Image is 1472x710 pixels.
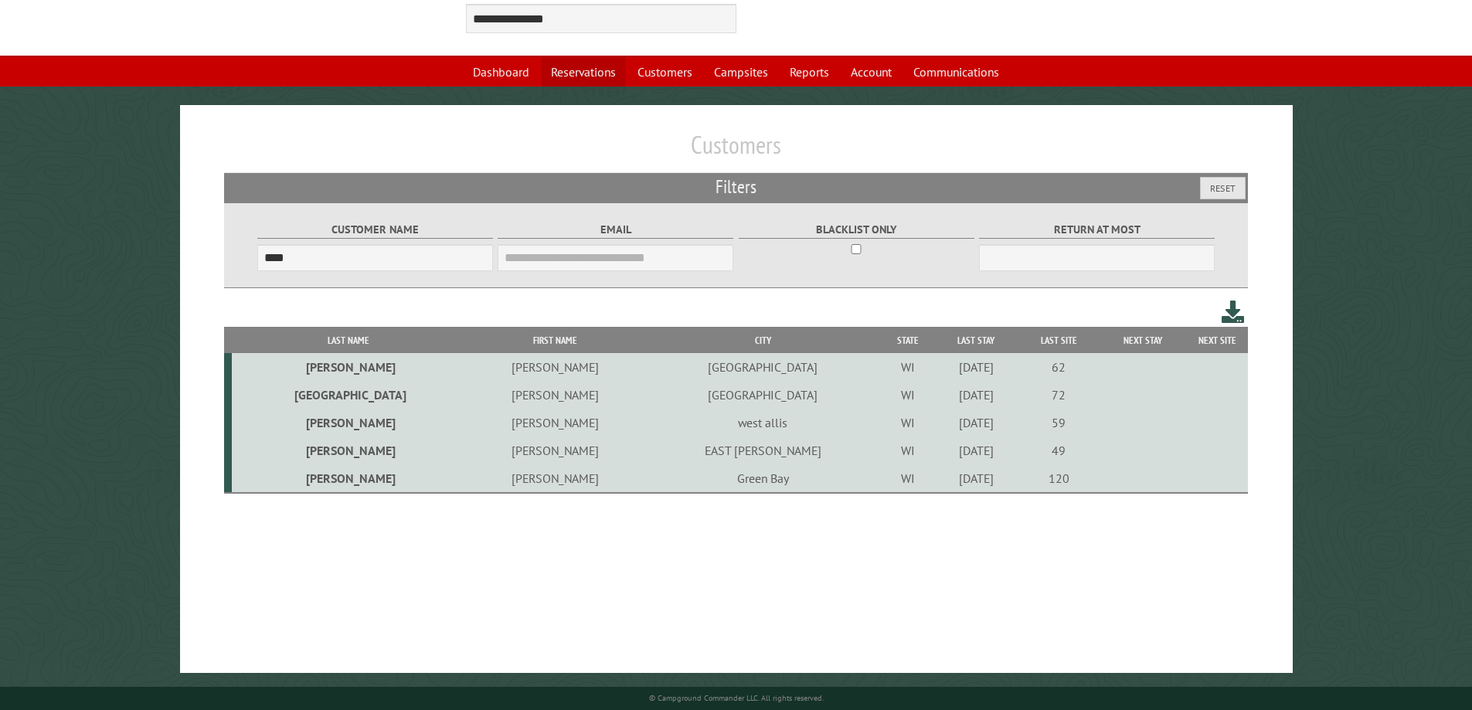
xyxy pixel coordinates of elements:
div: [DATE] [937,359,1015,375]
td: WI [881,353,934,381]
a: Campsites [705,57,777,87]
td: WI [881,381,934,409]
td: 49 [1018,437,1100,464]
td: [PERSON_NAME] [466,381,645,409]
th: Last Site [1018,327,1100,354]
td: west allis [645,409,882,437]
div: [DATE] [937,471,1015,486]
th: Last Name [232,327,466,354]
button: Reset [1200,177,1246,199]
label: Blacklist only [739,221,974,239]
th: City [645,327,882,354]
td: [PERSON_NAME] [232,409,466,437]
td: [PERSON_NAME] [466,353,645,381]
td: [PERSON_NAME] [232,437,466,464]
td: [GEOGRAPHIC_DATA] [232,381,466,409]
td: [PERSON_NAME] [466,464,645,493]
a: Communications [904,57,1008,87]
th: Next Site [1186,327,1248,354]
td: 72 [1018,381,1100,409]
th: First Name [466,327,645,354]
td: WI [881,409,934,437]
label: Customer Name [257,221,493,239]
small: © Campground Commander LLC. All rights reserved. [649,693,824,703]
td: 120 [1018,464,1100,493]
a: Account [841,57,901,87]
a: Reports [780,57,838,87]
td: [PERSON_NAME] [232,353,466,381]
td: [GEOGRAPHIC_DATA] [645,353,882,381]
th: Next Stay [1100,327,1186,354]
a: Download this customer list (.csv) [1222,297,1244,326]
td: WI [881,464,934,493]
td: Green Bay [645,464,882,493]
td: EAST [PERSON_NAME] [645,437,882,464]
td: WI [881,437,934,464]
a: Reservations [542,57,625,87]
td: [GEOGRAPHIC_DATA] [645,381,882,409]
a: Dashboard [464,57,539,87]
label: Return at most [979,221,1215,239]
label: Email [498,221,733,239]
th: Last Stay [934,327,1018,354]
td: [PERSON_NAME] [232,464,466,493]
td: 62 [1018,353,1100,381]
td: [PERSON_NAME] [466,409,645,437]
h2: Filters [224,173,1249,202]
h1: Customers [224,130,1249,172]
div: [DATE] [937,415,1015,430]
div: [DATE] [937,387,1015,403]
td: 59 [1018,409,1100,437]
th: State [881,327,934,354]
div: [DATE] [937,443,1015,458]
td: [PERSON_NAME] [466,437,645,464]
a: Customers [628,57,702,87]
